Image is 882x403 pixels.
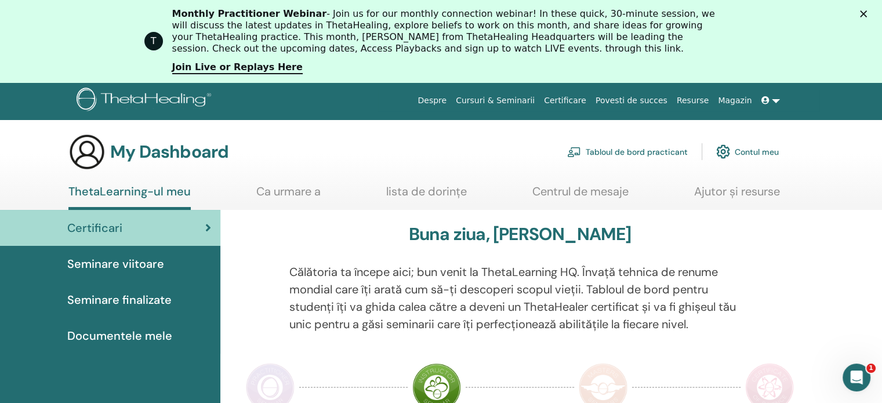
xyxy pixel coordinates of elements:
span: Documentele mele [67,327,172,344]
a: Despre [413,90,451,111]
span: Seminare viitoare [67,255,164,273]
p: Călătoria ta începe aici; bun venit la ThetaLearning HQ. Învață tehnica de renume mondial care îț... [289,263,751,333]
img: generic-user-icon.jpg [68,133,106,170]
span: 1 [866,364,876,373]
div: - Join us for our monthly connection webinar! In these quick, 30-minute session, we will discuss ... [172,8,720,55]
b: Monthly Practitioner Webinar [172,8,327,19]
h3: My Dashboard [110,141,228,162]
img: logo.png [77,88,215,114]
span: Certificari [67,219,122,237]
a: Ajutor și resurse [694,184,780,207]
h3: Buna ziua, [PERSON_NAME] [409,224,631,245]
img: cog.svg [716,141,730,161]
a: Contul meu [716,139,779,164]
a: Magazin [713,90,756,111]
a: Resurse [672,90,714,111]
div: Profile image for ThetaHealing [144,32,163,50]
a: Ca urmare a [256,184,321,207]
span: Seminare finalizate [67,291,172,308]
a: Tabloul de bord practicant [567,139,688,164]
a: Certificare [539,90,591,111]
img: chalkboard-teacher.svg [567,147,581,157]
div: Close [860,10,872,17]
a: Join Live or Replays Here [172,61,303,74]
iframe: Intercom live chat [843,364,870,391]
a: lista de dorințe [386,184,467,207]
a: Centrul de mesaje [532,184,629,207]
a: Povesti de succes [591,90,672,111]
a: Cursuri & Seminarii [451,90,539,111]
a: ThetaLearning-ul meu [68,184,191,210]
